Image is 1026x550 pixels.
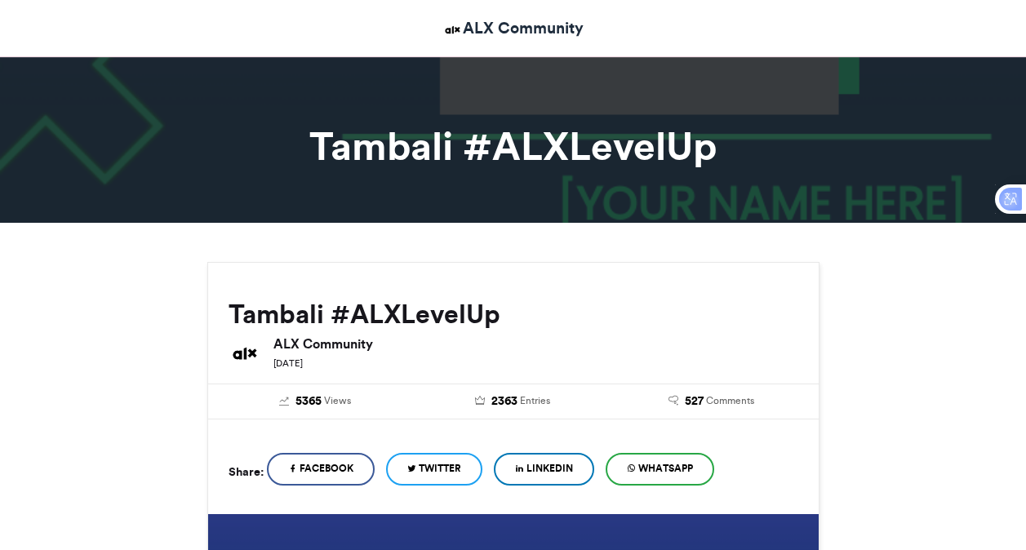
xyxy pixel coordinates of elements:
[426,393,600,410] a: 2363 Entries
[706,393,754,408] span: Comments
[295,393,322,410] span: 5365
[273,337,798,350] h6: ALX Community
[324,393,351,408] span: Views
[494,453,594,486] a: LinkedIn
[300,461,353,476] span: Facebook
[229,461,264,482] h5: Share:
[229,393,402,410] a: 5365 Views
[520,393,550,408] span: Entries
[267,453,375,486] a: Facebook
[229,299,798,329] h2: Tambali #ALXLevelUp
[491,393,517,410] span: 2363
[442,20,463,40] img: ALX Community
[685,393,704,410] span: 527
[638,461,693,476] span: WhatsApp
[229,337,261,370] img: ALX Community
[386,453,482,486] a: Twitter
[60,126,966,166] h1: Tambali #ALXLevelUp
[526,461,573,476] span: LinkedIn
[442,16,584,40] a: ALX Community
[419,461,461,476] span: Twitter
[606,453,714,486] a: WhatsApp
[624,393,798,410] a: 527 Comments
[273,357,303,369] small: [DATE]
